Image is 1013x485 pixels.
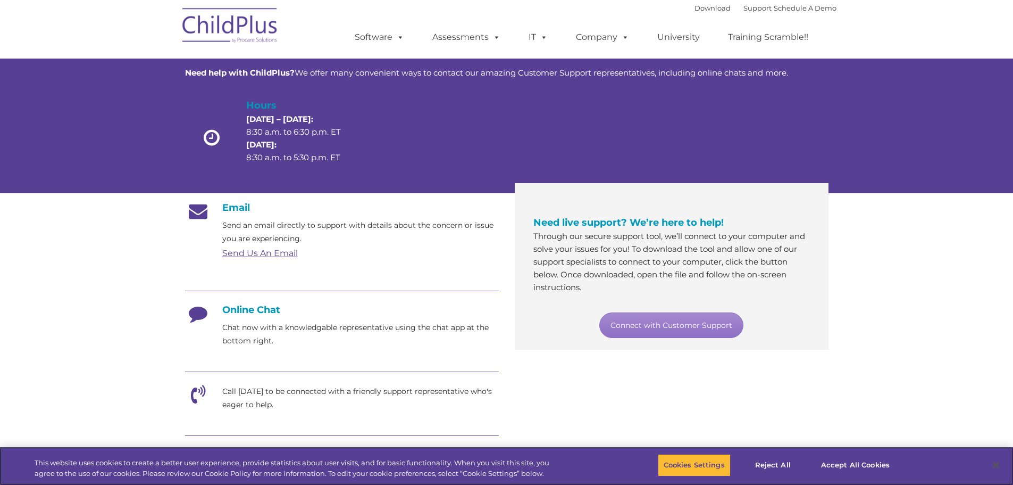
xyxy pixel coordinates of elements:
a: Schedule A Demo [774,4,836,12]
strong: [DATE] – [DATE]: [246,114,313,124]
button: Reject All [740,454,806,476]
span: Need live support? We’re here to help! [533,217,724,228]
a: Training Scramble!! [717,27,819,48]
p: Through our secure support tool, we’ll connect to your computer and solve your issues for you! To... [533,230,810,294]
p: Send an email directly to support with details about the concern or issue you are experiencing. [222,219,499,245]
button: Cookies Settings [658,454,731,476]
div: This website uses cookies to create a better user experience, provide statistics about user visit... [35,458,557,479]
h4: Hours [246,98,359,113]
a: Download [694,4,731,12]
strong: [DATE]: [246,139,277,150]
a: Support [743,4,772,12]
span: We offer many convenient ways to contact our amazing Customer Support representatives, including ... [185,68,788,78]
button: Accept All Cookies [815,454,895,476]
p: 8:30 a.m. to 6:30 p.m. ET 8:30 a.m. to 5:30 p.m. ET [246,113,359,164]
button: Close [984,454,1008,477]
font: | [694,4,836,12]
a: Connect with Customer Support [599,313,743,338]
a: University [647,27,710,48]
p: Call [DATE] to be connected with a friendly support representative who's eager to help. [222,385,499,412]
h4: Email [185,202,499,213]
p: Chat now with a knowledgable representative using the chat app at the bottom right. [222,321,499,348]
img: ChildPlus by Procare Solutions [177,1,283,54]
h4: Online Chat [185,304,499,316]
a: Assessments [422,27,511,48]
a: Software [344,27,415,48]
a: IT [518,27,558,48]
strong: Need help with ChildPlus? [185,68,295,78]
a: Send Us An Email [222,248,298,258]
a: Company [565,27,640,48]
